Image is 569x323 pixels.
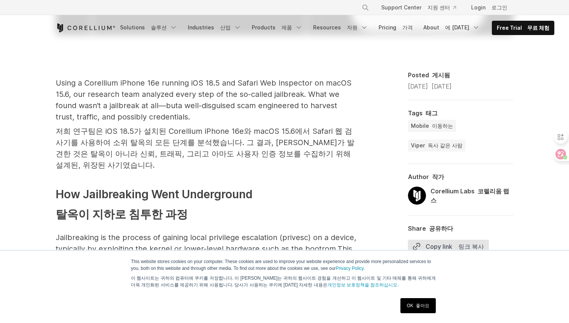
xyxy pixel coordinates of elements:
a: Login [465,1,513,14]
span: 탈옥이 지하로 침투한 과정 [56,207,188,221]
a: Industries [183,21,246,34]
div: Navigation Menu [116,21,554,35]
font: 에 [DATE] [445,24,469,31]
span: Mobile [411,122,453,130]
font: 가격 [402,24,413,31]
a: OK 좋아요 [400,298,436,313]
div: Posted [408,71,513,79]
button: Copy link 링크 복사 [408,240,489,253]
a: Viper 독사 같은 사람 [408,139,466,152]
div: Tags [408,109,513,117]
a: Pricing [374,21,417,34]
div: Navigation Menu [353,1,513,14]
span: a well-disguised scam engineered to harvest trust, traffic, and possibly credentials [56,101,337,121]
p: This website stores cookies on your computer. These cookies are used to improve your website expe... [131,258,438,291]
font: 이동하는 [432,122,453,129]
span: . [153,161,155,170]
font: 제품 [281,24,292,31]
font: 작가 [432,173,444,181]
font: 태그 [426,109,438,117]
span: Viper [411,142,463,149]
font: 로그인 [491,4,507,11]
a: Solutions [116,21,182,34]
a: About [419,21,484,34]
a: Corellium Home [56,23,116,32]
div: Corellium Labs [431,187,513,205]
a: Privacy Policy. [336,266,365,271]
a: Resources [309,21,373,34]
span: . [188,112,190,121]
button: Search [359,1,372,14]
font: 좋아요 [416,303,429,308]
font: 였습니다 [56,127,354,170]
div: Author [408,173,513,181]
font: 공유하다 [429,225,453,232]
font: 솔루션 [151,24,167,31]
span: How Jailbreaking Went Underground [56,187,253,201]
a: Free Trial [492,21,554,35]
a: Support Center [375,1,462,14]
span: Jailbreaking is the process of gaining local privilege escalation (privesc) on a device, typicall... [56,233,356,253]
div: Share [408,225,513,232]
font: 게시됨 [432,71,450,79]
font: 지원 센터 [428,4,450,11]
a: 개인정보 보호정책을 참조하십시오. [327,282,399,288]
font: 무료 체험 [527,24,549,31]
span: 저희 연구팀은 iOS 18.5가 설치된 Corellium iPhone 16e와 macOS 15.6에서 Safari 웹 검사기를 사용하여 소위 탈옥의 모든 단계를 분석했습니다.... [56,127,354,158]
font: 코렐리움 랩스 [431,187,509,204]
font: 독사 같은 사람 [428,142,463,148]
font: 자원 [347,24,358,31]
font: 산업 [220,24,231,31]
img: Corellium Labs [408,187,426,205]
a: Mobile 이동하는 [408,120,456,132]
font: 이 웹사이트는 귀하의 컴퓨터에 쿠키를 저장합니다. 이 [PERSON_NAME]는 귀하의 웹사이트 경험을 개선하고 이 웹사이트 및 기타 매체를 통해 귀하에게 더욱 개인화된 서비... [131,276,436,288]
font: 링크 복사 [458,243,484,250]
span: [DATE] [408,83,452,90]
span: 신뢰, 트래픽, 그리고 아마도 사용자 인증 정보를 수집하기 위해 설계된, 위장된 사기 [56,149,351,170]
a: Products [247,21,307,34]
font: [DATE] [432,83,452,90]
span: Using a Corellium iPhone 16e running iOS 18.5 and Safari Web Inspector on macOS 15.6, our researc... [56,78,351,110]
